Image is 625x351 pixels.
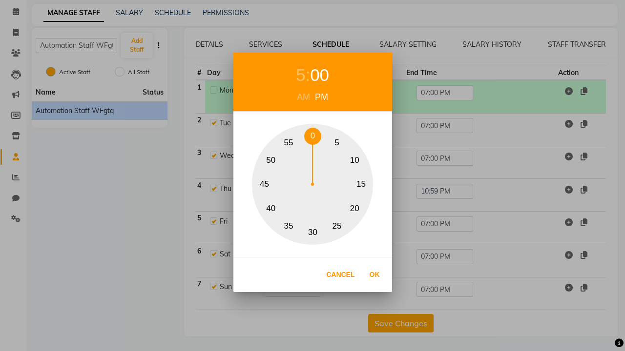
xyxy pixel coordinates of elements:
[305,65,310,84] span: :
[262,200,279,217] button: 40
[365,265,385,285] button: Ok
[280,217,297,234] button: 35
[310,62,329,88] div: 00
[329,217,346,234] button: 25
[346,200,363,217] button: 20
[321,265,359,285] button: Cancel
[353,176,370,193] button: 15
[256,176,273,193] button: 45
[312,91,331,104] div: PM
[296,62,305,88] div: 5
[329,134,346,151] button: 5
[294,91,312,104] div: AM
[262,152,279,169] button: 50
[346,152,363,169] button: 10
[304,128,321,145] button: 0
[280,134,297,151] button: 55
[304,224,321,241] button: 30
